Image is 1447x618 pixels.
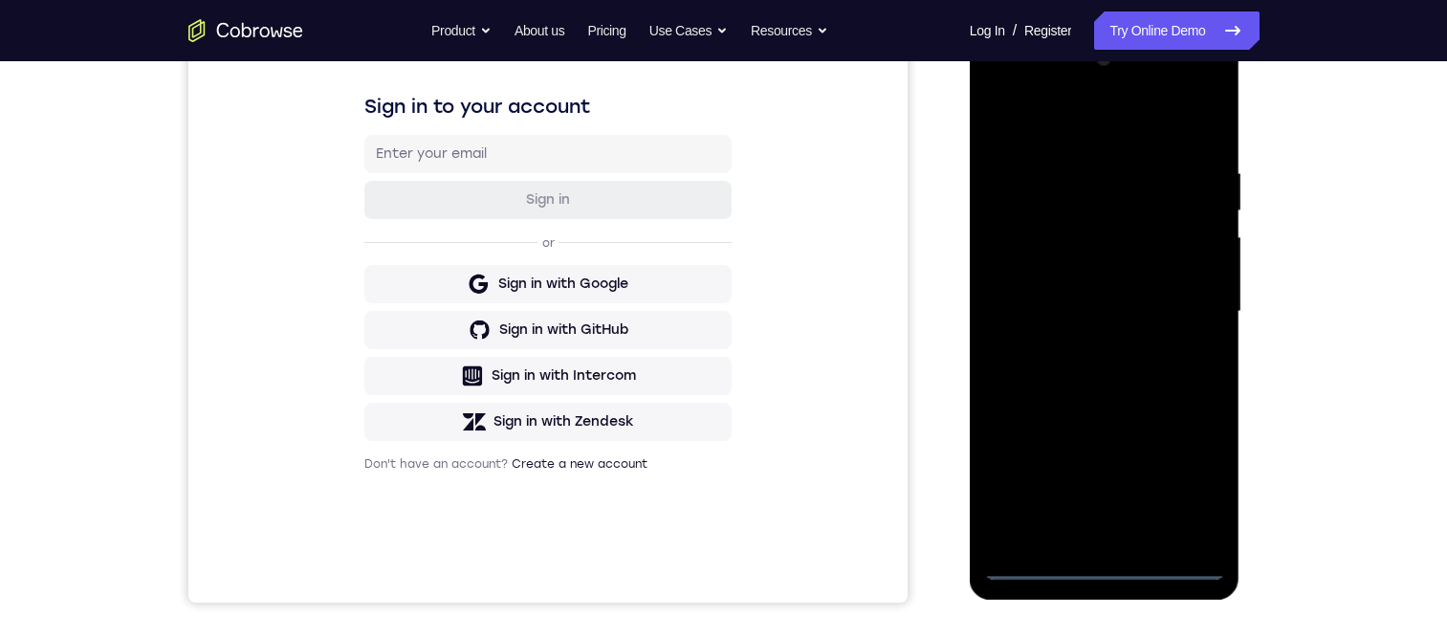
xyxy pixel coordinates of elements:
[176,441,543,479] button: Sign in with Zendesk
[310,313,440,332] div: Sign in with Google
[970,11,1005,50] a: Log In
[515,11,564,50] a: About us
[311,359,440,378] div: Sign in with GitHub
[751,11,828,50] button: Resources
[176,303,543,342] button: Sign in with Google
[1094,11,1259,50] a: Try Online Demo
[323,496,459,509] a: Create a new account
[188,19,303,42] a: Go to the home page
[649,11,728,50] button: Use Cases
[587,11,625,50] a: Pricing
[1024,11,1071,50] a: Register
[176,495,543,510] p: Don't have an account?
[350,274,370,289] p: or
[176,349,543,387] button: Sign in with GitHub
[303,405,448,424] div: Sign in with Intercom
[431,11,492,50] button: Product
[305,451,446,470] div: Sign in with Zendesk
[1013,19,1017,42] span: /
[176,395,543,433] button: Sign in with Intercom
